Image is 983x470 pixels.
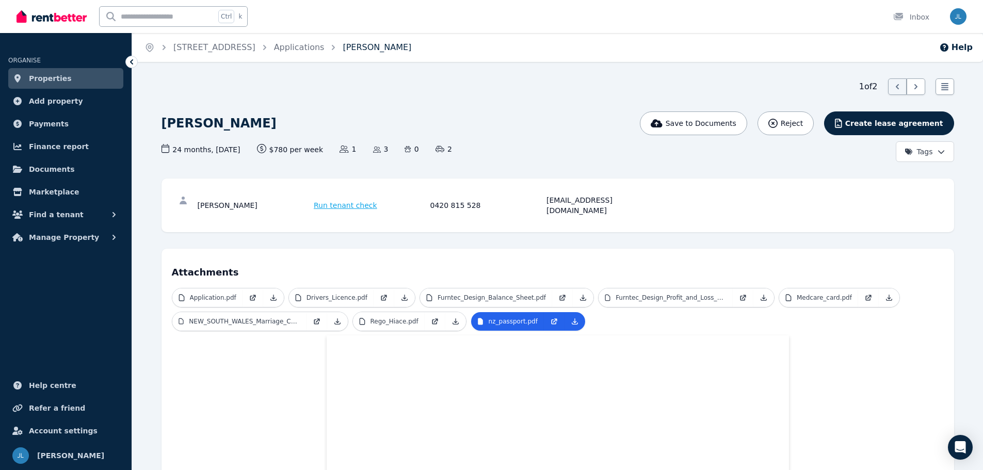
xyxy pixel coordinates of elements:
[950,8,966,25] img: Jacqueline Larratt
[307,294,367,302] p: Drivers_Licence.pdf
[797,294,852,302] p: Medcare_card.pdf
[859,80,878,93] span: 1 of 2
[314,200,377,210] span: Run tenant check
[189,317,300,326] p: NEW_SOUTH_WALES_Marriage_Cer.pdf
[471,312,544,331] a: nz_passport.pdf
[172,259,944,280] h4: Attachments
[565,312,585,331] a: Download Attachment
[29,163,75,175] span: Documents
[394,288,415,307] a: Download Attachment
[8,114,123,134] a: Payments
[274,42,325,52] a: Applications
[824,111,954,135] button: Create lease agreement
[781,118,803,128] span: Reject
[8,375,123,396] a: Help centre
[162,144,240,155] span: 24 months , [DATE]
[939,41,973,54] button: Help
[438,294,546,302] p: Furntec_Design_Balance_Sheet.pdf
[845,118,943,128] span: Create lease agreement
[29,95,83,107] span: Add property
[343,42,411,52] a: [PERSON_NAME]
[879,288,899,307] a: Download Attachment
[436,144,452,154] span: 2
[8,91,123,111] a: Add property
[8,159,123,180] a: Documents
[218,10,234,23] span: Ctrl
[289,288,374,307] a: Drivers_Licence.pdf
[238,12,242,21] span: k
[8,68,123,89] a: Properties
[573,288,593,307] a: Download Attachment
[546,195,660,216] div: [EMAIL_ADDRESS][DOMAIN_NAME]
[340,144,356,154] span: 1
[445,312,466,331] a: Download Attachment
[29,231,99,244] span: Manage Property
[198,195,311,216] div: [PERSON_NAME]
[616,294,727,302] p: Furntec_Design_Profit_and_Loss_5.pdf
[905,147,933,157] span: Tags
[753,288,774,307] a: Download Attachment
[544,312,565,331] a: Open in new Tab
[8,398,123,418] a: Refer a friend
[29,118,69,130] span: Payments
[353,312,425,331] a: Rego_Hiace.pdf
[374,288,394,307] a: Open in new Tab
[173,42,255,52] a: [STREET_ADDRESS]
[162,115,277,132] h1: [PERSON_NAME]
[8,182,123,202] a: Marketplace
[29,425,98,437] span: Account settings
[758,111,814,135] button: Reject
[733,288,753,307] a: Open in new Tab
[405,144,418,154] span: 0
[779,288,858,307] a: Medcare_card.pdf
[8,227,123,248] button: Manage Property
[370,317,418,326] p: Rego_Hiace.pdf
[257,144,324,155] span: $780 per week
[29,140,89,153] span: Finance report
[896,141,954,162] button: Tags
[307,312,327,331] a: Open in new Tab
[425,312,445,331] a: Open in new Tab
[8,420,123,441] a: Account settings
[599,288,733,307] a: Furntec_Design_Profit_and_Loss_5.pdf
[37,449,104,462] span: [PERSON_NAME]
[8,204,123,225] button: Find a tenant
[263,288,284,307] a: Download Attachment
[29,72,72,85] span: Properties
[430,195,544,216] div: 0420 815 528
[373,144,389,154] span: 3
[29,186,79,198] span: Marketplace
[172,288,243,307] a: Application.pdf
[132,33,424,62] nav: Breadcrumb
[489,317,538,326] p: nz_passport.pdf
[243,288,263,307] a: Open in new Tab
[29,402,85,414] span: Refer a friend
[640,111,747,135] button: Save to Documents
[29,379,76,392] span: Help centre
[29,208,84,221] span: Find a tenant
[172,312,307,331] a: NEW_SOUTH_WALES_Marriage_Cer.pdf
[948,435,973,460] div: Open Intercom Messenger
[327,312,348,331] a: Download Attachment
[190,294,236,302] p: Application.pdf
[8,136,123,157] a: Finance report
[666,118,736,128] span: Save to Documents
[8,57,41,64] span: ORGANISE
[893,12,929,22] div: Inbox
[12,447,29,464] img: Jacqueline Larratt
[420,288,552,307] a: Furntec_Design_Balance_Sheet.pdf
[552,288,573,307] a: Open in new Tab
[858,288,879,307] a: Open in new Tab
[17,9,87,24] img: RentBetter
